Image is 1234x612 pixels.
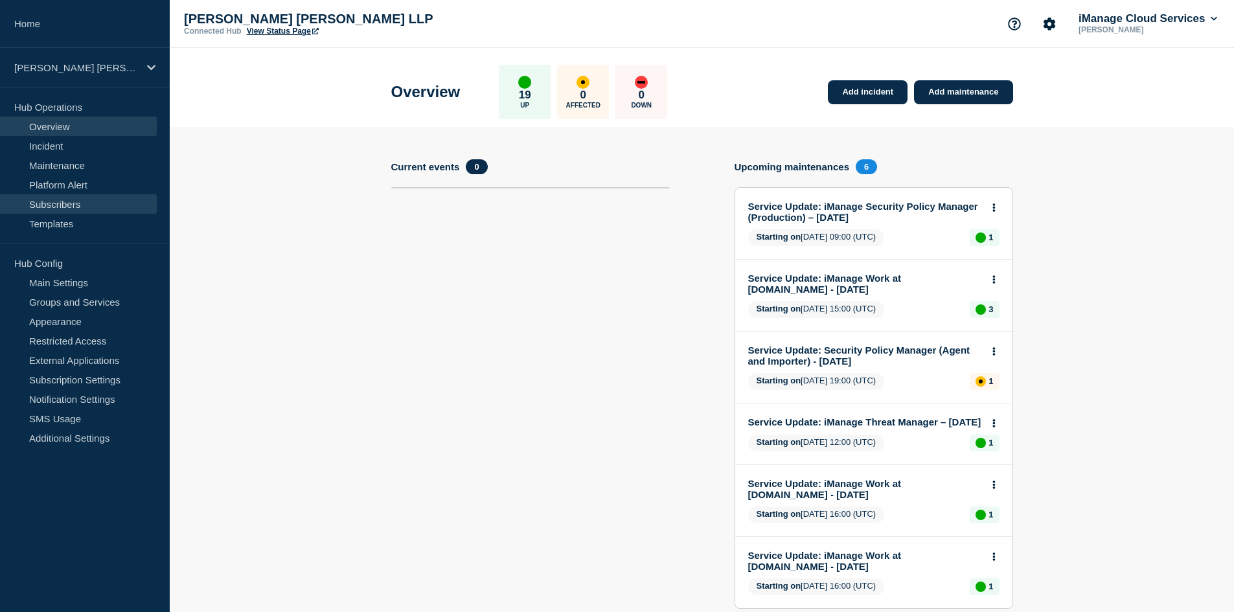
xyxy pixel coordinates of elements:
[757,581,801,591] span: Starting on
[757,376,801,385] span: Starting on
[748,506,885,523] span: [DATE] 16:00 (UTC)
[639,89,645,102] p: 0
[976,582,986,592] div: up
[520,102,529,109] p: Up
[748,550,982,572] a: Service Update: iManage Work at [DOMAIN_NAME] - [DATE]
[748,301,885,318] span: [DATE] 15:00 (UTC)
[519,89,531,102] p: 19
[748,273,982,295] a: Service Update: iManage Work at [DOMAIN_NAME] - [DATE]
[828,80,908,104] a: Add incident
[391,83,461,101] h1: Overview
[748,229,885,246] span: [DATE] 09:00 (UTC)
[1001,10,1028,38] button: Support
[748,478,982,500] a: Service Update: iManage Work at [DOMAIN_NAME] - [DATE]
[748,201,982,223] a: Service Update: iManage Security Policy Manager (Production) – [DATE]
[757,509,801,519] span: Starting on
[748,578,885,595] span: [DATE] 16:00 (UTC)
[748,416,982,427] a: Service Update: iManage Threat Manager – [DATE]
[988,510,993,519] p: 1
[184,27,242,36] p: Connected Hub
[748,373,885,390] span: [DATE] 19:00 (UTC)
[976,510,986,520] div: up
[757,304,801,313] span: Starting on
[988,582,993,591] p: 1
[976,232,986,243] div: up
[757,437,801,447] span: Starting on
[580,89,586,102] p: 0
[635,76,648,89] div: down
[247,27,319,36] a: View Status Page
[735,161,850,172] h4: Upcoming maintenances
[14,62,139,73] p: [PERSON_NAME] [PERSON_NAME] LLP
[988,232,993,242] p: 1
[1076,25,1211,34] p: [PERSON_NAME]
[914,80,1012,104] a: Add maintenance
[391,161,460,172] h4: Current events
[518,76,531,89] div: up
[466,159,487,174] span: 0
[748,345,982,367] a: Service Update: Security Policy Manager (Agent and Importer) - [DATE]
[757,232,801,242] span: Starting on
[631,102,652,109] p: Down
[184,12,443,27] p: [PERSON_NAME] [PERSON_NAME] LLP
[1036,10,1063,38] button: Account settings
[988,376,993,386] p: 1
[988,438,993,448] p: 1
[976,376,986,387] div: affected
[856,159,877,174] span: 6
[566,102,600,109] p: Affected
[976,304,986,315] div: up
[976,438,986,448] div: up
[577,76,589,89] div: affected
[748,435,885,451] span: [DATE] 12:00 (UTC)
[1076,12,1220,25] button: iManage Cloud Services
[988,304,993,314] p: 3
